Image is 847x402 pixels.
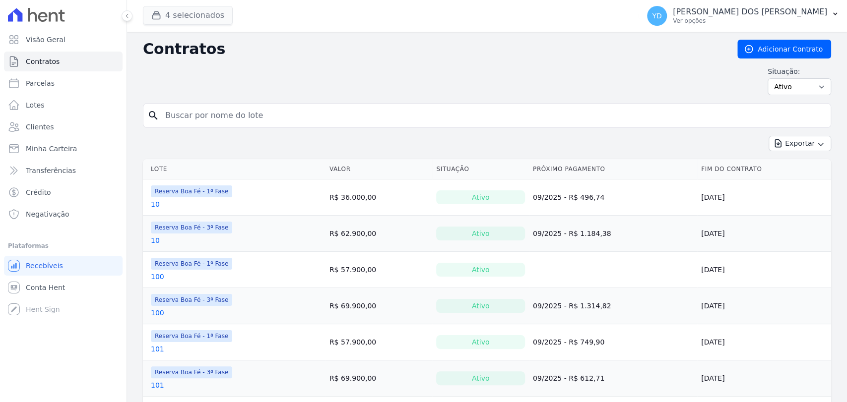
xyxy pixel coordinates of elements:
[4,117,123,137] a: Clientes
[4,161,123,180] a: Transferências
[26,100,45,110] span: Lotes
[26,78,55,88] span: Parcelas
[326,288,433,324] td: R$ 69.900,00
[151,258,232,270] span: Reserva Boa Fé - 1ª Fase
[326,324,433,360] td: R$ 57.900,00
[652,12,661,19] span: YD
[26,209,69,219] span: Negativação
[151,185,232,197] span: Reserva Boa Fé - 1ª Fase
[533,338,604,346] a: 09/2025 - R$ 749,90
[533,230,611,237] a: 09/2025 - R$ 1.184,38
[697,252,831,288] td: [DATE]
[432,159,529,179] th: Situação
[151,366,232,378] span: Reserva Boa Fé - 3ª Fase
[4,182,123,202] a: Crédito
[697,288,831,324] td: [DATE]
[737,40,831,58] a: Adicionar Contrato
[26,166,76,175] span: Transferências
[529,159,697,179] th: Próximo Pagamento
[436,190,525,204] div: Ativo
[151,235,160,245] a: 10
[4,95,123,115] a: Lotes
[26,35,65,45] span: Visão Geral
[143,40,721,58] h2: Contratos
[4,256,123,276] a: Recebíveis
[151,199,160,209] a: 10
[533,193,604,201] a: 09/2025 - R$ 496,74
[533,374,604,382] a: 09/2025 - R$ 612,71
[326,159,433,179] th: Valor
[159,106,827,125] input: Buscar por nome do lote
[697,179,831,216] td: [DATE]
[26,122,54,132] span: Clientes
[697,324,831,360] td: [DATE]
[26,57,60,66] span: Contratos
[436,335,525,349] div: Ativo
[436,263,525,277] div: Ativo
[673,17,827,25] p: Ver opções
[26,261,63,271] span: Recebíveis
[697,360,831,397] td: [DATE]
[436,299,525,313] div: Ativo
[673,7,827,17] p: [PERSON_NAME] DOS [PERSON_NAME]
[326,360,433,397] td: R$ 69.900,00
[26,187,51,197] span: Crédito
[533,302,611,310] a: 09/2025 - R$ 1.314,82
[151,294,232,306] span: Reserva Boa Fé - 3ª Fase
[143,159,326,179] th: Lote
[8,240,119,252] div: Plataformas
[326,179,433,216] td: R$ 36.000,00
[4,73,123,93] a: Parcelas
[4,30,123,50] a: Visão Geral
[147,110,159,121] i: search
[769,136,831,151] button: Exportar
[326,216,433,252] td: R$ 62.900,00
[151,330,232,342] span: Reserva Boa Fé - 1ª Fase
[151,380,164,390] a: 101
[151,308,164,318] a: 100
[436,227,525,240] div: Ativo
[4,52,123,71] a: Contratos
[4,139,123,159] a: Minha Carteira
[143,6,233,25] button: 4 selecionados
[697,216,831,252] td: [DATE]
[639,2,847,30] button: YD [PERSON_NAME] DOS [PERSON_NAME] Ver opções
[436,371,525,385] div: Ativo
[4,204,123,224] a: Negativação
[26,144,77,154] span: Minha Carteira
[697,159,831,179] th: Fim do Contrato
[151,344,164,354] a: 101
[326,252,433,288] td: R$ 57.900,00
[768,66,831,76] label: Situação:
[151,222,232,233] span: Reserva Boa Fé - 3ª Fase
[26,283,65,292] span: Conta Hent
[4,278,123,297] a: Conta Hent
[151,272,164,282] a: 100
